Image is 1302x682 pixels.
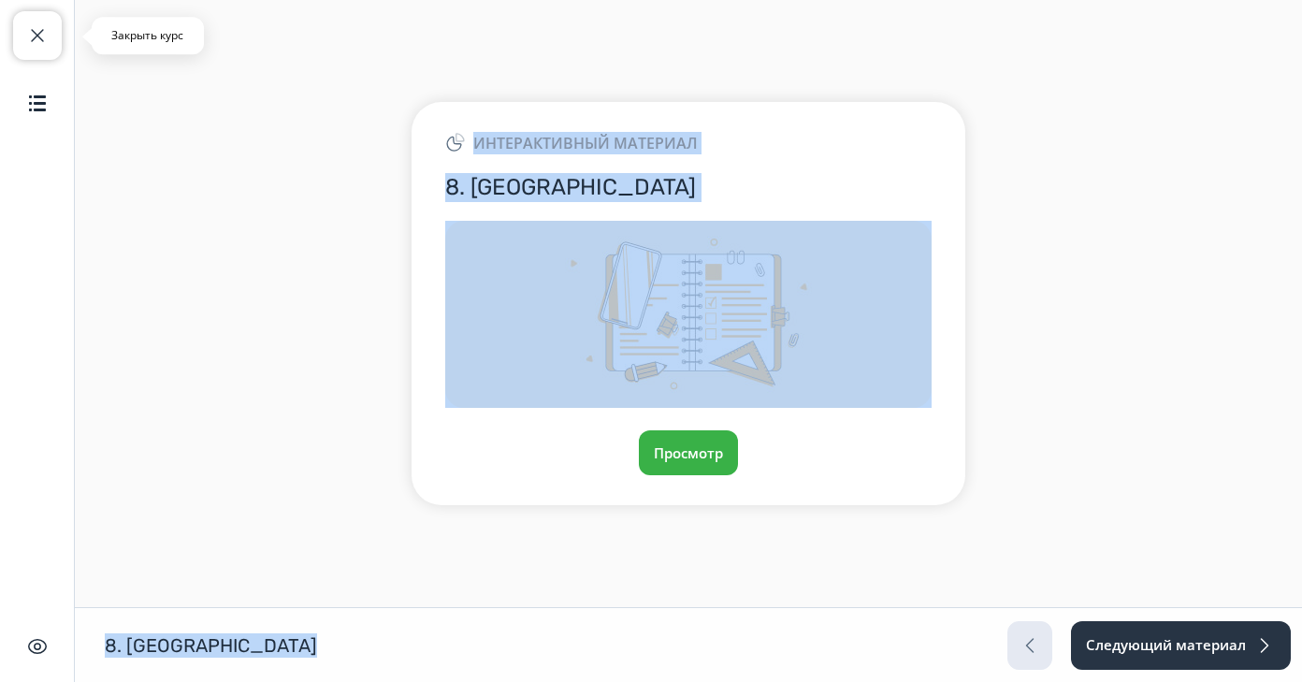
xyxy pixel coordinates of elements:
[103,28,193,43] p: Закрыть курс
[105,633,317,658] h1: 8. [GEOGRAPHIC_DATA]
[445,132,932,154] div: Интерактивный материал
[26,92,49,114] img: Содержание
[13,11,62,60] button: Закрыть курс
[1071,621,1291,670] button: Следующий материал
[445,173,932,202] h3: 8. [GEOGRAPHIC_DATA]
[26,635,49,658] img: Скрыть интерфейс
[445,221,932,408] img: Img
[639,430,738,475] button: Просмотр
